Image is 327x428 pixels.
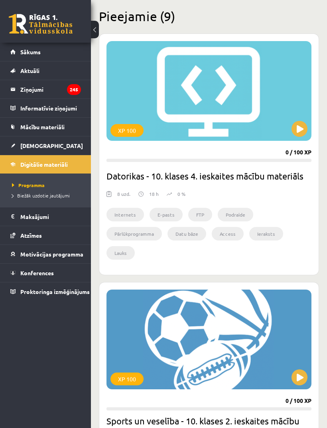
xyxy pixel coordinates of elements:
[212,227,244,241] li: Access
[218,208,253,221] li: Podraide
[117,190,130,202] div: 8 uzd.
[10,136,81,155] a: [DEMOGRAPHIC_DATA]
[20,67,39,74] span: Aktuāli
[10,118,81,136] a: Mācību materiāli
[110,124,144,137] div: XP 100
[10,155,81,174] a: Digitālie materiāli
[10,207,81,226] a: Maksājumi
[20,80,81,99] legend: Ziņojumi
[12,192,83,199] a: Biežāk uzdotie jautājumi
[12,192,70,199] span: Biežāk uzdotie jautājumi
[10,43,81,61] a: Sākums
[20,207,81,226] legend: Maksājumi
[20,142,83,149] span: [DEMOGRAPHIC_DATA]
[20,269,54,276] span: Konferences
[12,182,45,188] span: Programma
[10,245,81,263] a: Motivācijas programma
[149,190,159,197] p: 18 h
[20,288,90,295] span: Proktoringa izmēģinājums
[10,282,81,301] a: Proktoringa izmēģinājums
[249,227,283,241] li: Ieraksts
[10,61,81,80] a: Aktuāli
[106,246,135,260] li: Lauks
[10,80,81,99] a: Ziņojumi245
[106,227,162,241] li: Pārlūkprogramma
[10,99,81,117] a: Informatīvie ziņojumi
[20,232,42,239] span: Atzīmes
[188,208,212,221] li: FTP
[20,48,41,55] span: Sākums
[167,227,206,241] li: Datu bāze
[20,123,65,130] span: Mācību materiāli
[67,84,81,95] i: 245
[12,181,83,189] a: Programma
[10,264,81,282] a: Konferences
[150,208,183,221] li: E-pasts
[20,250,83,258] span: Motivācijas programma
[110,373,144,385] div: XP 100
[10,226,81,245] a: Atzīmes
[20,99,81,117] legend: Informatīvie ziņojumi
[9,14,73,34] a: Rīgas 1. Tālmācības vidusskola
[20,161,68,168] span: Digitālie materiāli
[177,190,185,197] p: 0 %
[99,8,319,24] h2: Pieejamie (9)
[106,208,144,221] li: Internets
[106,167,311,185] h2: Datorikas - 10. klases 4. ieskaites mācību materiāls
